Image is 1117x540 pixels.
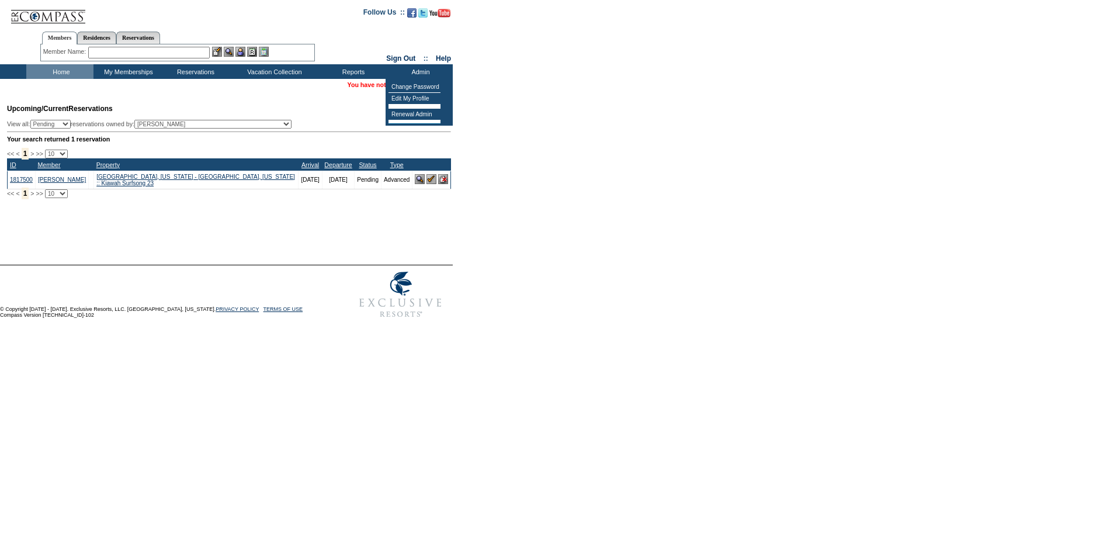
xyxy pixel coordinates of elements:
a: Follow us on Twitter [418,12,428,19]
td: Change Password [388,81,440,93]
a: [GEOGRAPHIC_DATA], [US_STATE] - [GEOGRAPHIC_DATA], [US_STATE] :: Kiawah Surfsong 23 [96,174,295,186]
img: Follow us on Twitter [418,8,428,18]
a: Departure [324,161,352,168]
img: View Reservation [415,174,425,184]
a: Arrival [301,161,319,168]
a: PRIVACY POLICY [216,306,259,312]
img: Become our fan on Facebook [407,8,417,18]
td: [DATE] [322,171,354,189]
a: Sign Out [386,54,415,63]
a: ID [10,161,16,168]
a: TERMS OF USE [263,306,303,312]
img: b_edit.gif [212,47,222,57]
div: Member Name: [43,47,88,57]
span: > [30,190,34,197]
img: Cancel Reservation [438,174,448,184]
td: Renewal Admin [388,109,440,120]
td: [DATE] [299,171,322,189]
a: Reservations [116,32,160,44]
td: Edit My Profile [388,93,440,105]
img: b_calculator.gif [259,47,269,57]
img: Confirm Reservation [426,174,436,184]
td: Vacation Collection [228,64,318,79]
a: Subscribe to our YouTube Channel [429,12,450,19]
span: << [7,150,14,157]
a: 1817500 [10,176,33,183]
span: Upcoming/Current [7,105,68,113]
span: :: [424,54,428,63]
span: You have not yet chosen a member. [348,81,453,88]
img: Reservations [247,47,257,57]
a: Residences [77,32,116,44]
img: Exclusive Resorts [348,265,453,324]
a: Members [42,32,78,44]
a: Become our fan on Facebook [407,12,417,19]
span: >> [36,190,43,197]
a: [PERSON_NAME] [38,176,86,183]
td: Reservations [161,64,228,79]
a: Help [436,54,451,63]
img: View [224,47,234,57]
a: Status [359,161,376,168]
span: Reservations [7,105,113,113]
img: Subscribe to our YouTube Channel [429,9,450,18]
span: 1 [22,188,29,199]
a: Property [96,161,120,168]
td: My Memberships [93,64,161,79]
td: Reports [318,64,386,79]
td: Advanced [381,171,412,189]
td: Admin [386,64,453,79]
td: Follow Us :: [363,7,405,21]
div: Your search returned 1 reservation [7,136,451,143]
span: < [16,190,19,197]
img: Impersonate [235,47,245,57]
span: >> [36,150,43,157]
td: Home [26,64,93,79]
div: View all: reservations owned by: [7,120,297,129]
a: Member [37,161,60,168]
td: Pending [355,171,381,189]
span: << [7,190,14,197]
span: < [16,150,19,157]
span: 1 [22,148,29,160]
a: Type [390,161,404,168]
span: > [30,150,34,157]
